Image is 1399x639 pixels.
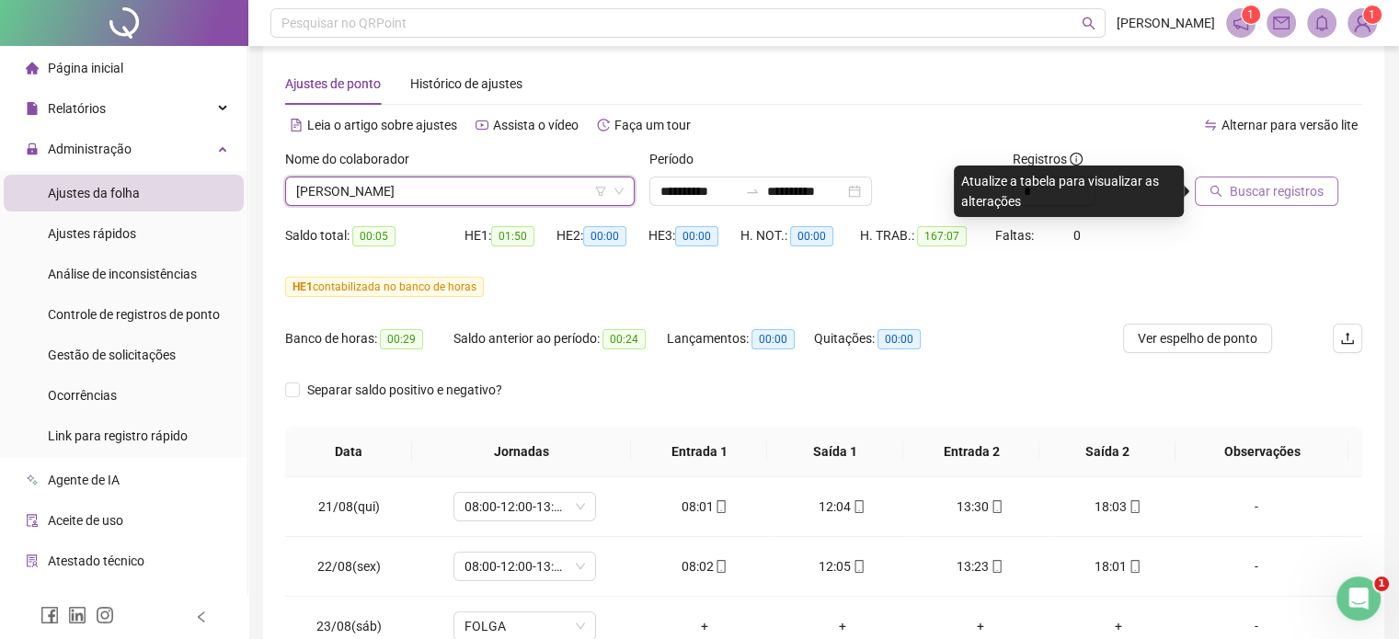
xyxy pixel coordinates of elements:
[877,329,921,349] span: 00:00
[1190,441,1334,462] span: Observações
[300,380,510,400] span: Separar saldo positivo e negativo?
[926,496,1035,517] div: 13:30
[751,329,795,349] span: 00:00
[464,225,556,246] div: HE 1:
[903,427,1039,477] th: Entrada 2
[989,560,1003,573] span: mobile
[583,226,626,246] span: 00:00
[48,513,123,528] span: Aceite de uso
[650,556,759,576] div: 08:02
[989,500,1003,513] span: mobile
[1313,15,1330,31] span: bell
[926,556,1035,576] div: 13:23
[648,225,740,246] div: HE 3:
[631,427,767,477] th: Entrada 1
[1127,500,1141,513] span: mobile
[1201,496,1310,517] div: -
[48,101,106,116] span: Relatórios
[48,428,188,443] span: Link para registro rápido
[1064,496,1173,517] div: 18:03
[650,616,759,636] div: +
[1273,15,1290,31] span: mail
[1201,556,1310,576] div: -
[1039,427,1175,477] th: Saída 2
[476,119,488,131] span: youtube
[917,226,967,246] span: 167:07
[1123,324,1272,353] button: Ver espelho de ponto
[464,553,585,580] span: 08:00-12:00-13:12-18:00
[556,225,648,246] div: HE 2:
[285,277,484,297] span: contabilizada no banco de horas
[48,473,120,487] span: Agente de IA
[713,500,728,513] span: mobile
[493,118,579,132] span: Assista o vídeo
[1348,9,1376,37] img: 87461
[1064,556,1173,576] div: 18:01
[48,142,132,156] span: Administração
[292,280,313,293] span: HE 1
[410,76,522,91] span: Histórico de ajustes
[285,328,453,349] div: Banco de horas:
[1340,331,1355,346] span: upload
[675,226,718,246] span: 00:00
[745,184,760,199] span: swap-right
[713,560,728,573] span: mobile
[1138,328,1257,348] span: Ver espelho de ponto
[317,559,381,574] span: 22/08(sex)
[1175,427,1348,477] th: Observações
[1082,17,1095,30] span: search
[1073,228,1081,243] span: 0
[26,514,39,527] span: audit
[48,307,220,322] span: Controle de registros de ponto
[48,61,123,75] span: Página inicial
[790,226,833,246] span: 00:00
[491,226,534,246] span: 01:50
[26,62,39,74] span: home
[740,225,860,246] div: H. NOT.:
[1247,8,1254,21] span: 1
[307,118,457,132] span: Leia o artigo sobre ajustes
[788,496,897,517] div: 12:04
[285,225,464,246] div: Saldo total:
[1336,576,1381,621] iframe: Intercom live chat
[613,186,625,197] span: down
[860,225,994,246] div: H. TRAB.:
[26,554,39,567] span: solution
[96,606,114,624] span: instagram
[1210,185,1222,198] span: search
[1204,119,1217,131] span: swap
[1230,181,1324,201] span: Buscar registros
[814,328,948,349] div: Quitações:
[851,500,866,513] span: mobile
[788,556,897,576] div: 12:05
[926,616,1035,636] div: +
[649,149,705,169] label: Período
[48,267,197,281] span: Análise de inconsistências
[1221,118,1358,132] span: Alternar para versão lite
[464,493,585,520] span: 08:00-12:00-13:12-18:00
[650,496,759,517] div: 08:01
[1064,616,1173,636] div: +
[595,186,606,197] span: filter
[290,119,303,131] span: file-text
[453,328,667,349] div: Saldo anterior ao período:
[851,560,866,573] span: mobile
[352,226,396,246] span: 00:05
[1369,8,1375,21] span: 1
[788,616,897,636] div: +
[597,119,610,131] span: history
[48,348,176,362] span: Gestão de solicitações
[1201,616,1310,636] div: -
[602,329,646,349] span: 00:24
[614,118,691,132] span: Faça um tour
[1127,560,1141,573] span: mobile
[48,388,117,403] span: Ocorrências
[380,329,423,349] span: 00:29
[285,76,381,91] span: Ajustes de ponto
[48,226,136,241] span: Ajustes rápidos
[48,553,144,568] span: Atestado técnico
[1117,13,1215,33] span: [PERSON_NAME]
[954,165,1184,217] div: Atualize a tabela para visualizar as alterações
[48,186,140,200] span: Ajustes da folha
[48,594,130,609] span: Gerar QRCode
